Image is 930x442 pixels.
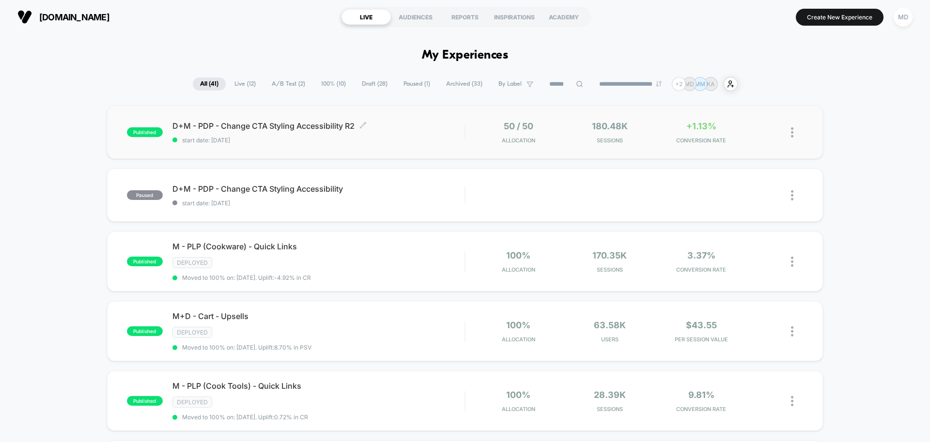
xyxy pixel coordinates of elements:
[127,257,163,266] span: published
[396,77,437,91] span: Paused ( 1 )
[791,257,793,267] img: close
[658,336,744,343] span: PER SESSION VALUE
[686,121,716,131] span: +1.13%
[594,320,626,330] span: 63.58k
[592,250,627,260] span: 170.35k
[227,77,263,91] span: Live ( 12 )
[502,406,535,412] span: Allocation
[707,80,714,88] p: KA
[567,406,653,412] span: Sessions
[172,199,465,207] span: start date: [DATE]
[504,121,533,131] span: 50 / 50
[672,77,686,91] div: + 2
[567,137,653,144] span: Sessions
[422,48,509,62] h1: My Experiences
[39,12,109,22] span: [DOMAIN_NAME]
[172,396,212,408] span: Deployed
[440,9,490,25] div: REPORTS
[182,344,311,351] span: Moved to 100% on: [DATE] . Uplift: 8.70% in PSV
[658,266,744,273] span: CONVERSION RATE
[341,9,391,25] div: LIVE
[791,127,793,137] img: close
[355,77,395,91] span: Draft ( 28 )
[656,81,662,87] img: end
[796,9,883,26] button: Create New Experience
[172,327,212,338] span: Deployed
[172,257,212,268] span: Deployed
[172,242,465,251] span: M - PLP (Cookware) - Quick Links
[172,121,465,131] span: D+M - PDP - Change CTA Styling Accessibility R2
[127,190,163,200] span: paused
[695,80,705,88] p: MM
[684,80,694,88] p: MD
[172,381,465,391] span: M - PLP (Cook Tools) - Quick Links
[506,390,530,400] span: 100%
[791,326,793,336] img: close
[502,266,535,273] span: Allocation
[182,413,308,421] span: Moved to 100% on: [DATE] . Uplift: 0.72% in CR
[658,406,744,412] span: CONVERSION RATE
[391,9,440,25] div: AUDIENCES
[688,390,714,400] span: 9.81%
[182,274,311,281] span: Moved to 100% on: [DATE] . Uplift: -4.92% in CR
[498,80,522,88] span: By Label
[502,336,535,343] span: Allocation
[567,266,653,273] span: Sessions
[894,8,913,27] div: MD
[658,137,744,144] span: CONVERSION RATE
[506,320,530,330] span: 100%
[15,9,112,25] button: [DOMAIN_NAME]
[502,137,535,144] span: Allocation
[264,77,312,91] span: A/B Test ( 2 )
[172,184,465,194] span: D+M - PDP - Change CTA Styling Accessibility
[193,77,226,91] span: All ( 41 )
[539,9,589,25] div: ACADEMY
[172,311,465,321] span: M+D - Cart - Upsells
[127,396,163,406] span: published
[314,77,353,91] span: 100% ( 10 )
[791,396,793,406] img: close
[506,250,530,260] span: 100%
[172,137,465,144] span: start date: [DATE]
[592,121,628,131] span: 180.48k
[17,10,32,24] img: Visually logo
[594,390,626,400] span: 28.39k
[127,127,163,137] span: published
[687,250,715,260] span: 3.37%
[686,320,717,330] span: $43.55
[490,9,539,25] div: INSPIRATIONS
[567,336,653,343] span: Users
[127,326,163,336] span: published
[439,77,490,91] span: Archived ( 33 )
[891,7,915,27] button: MD
[791,190,793,200] img: close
